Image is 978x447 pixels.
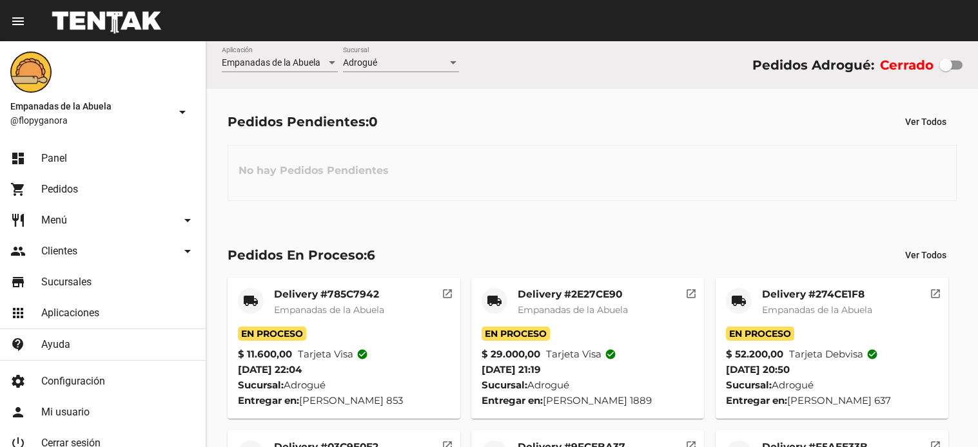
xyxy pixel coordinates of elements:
[41,214,67,227] span: Menú
[10,182,26,197] mat-icon: shopping_cart
[880,55,934,75] label: Cerrado
[10,151,26,166] mat-icon: dashboard
[10,213,26,228] mat-icon: restaurant
[41,307,99,319] span: Aplicaciones
[238,347,292,362] strong: $ 11.600,00
[726,347,783,362] strong: $ 52.200,00
[726,379,772,391] strong: Sucursal:
[482,347,540,362] strong: $ 29.000,00
[895,110,957,133] button: Ver Todos
[369,114,378,129] span: 0
[10,52,52,93] img: f0136945-ed32-4f7c-91e3-a375bc4bb2c5.png
[357,348,368,360] mat-icon: check_circle
[762,288,872,301] mat-card-title: Delivery #274CE1F8
[726,363,790,376] span: [DATE] 20:50
[180,243,195,259] mat-icon: arrow_drop_down
[482,363,541,376] span: [DATE] 21:19
[10,374,26,389] mat-icon: settings
[518,288,628,301] mat-card-title: Delivery #2E27CE90
[482,379,527,391] strong: Sucursal:
[518,304,628,316] span: Empanadas de la Abuela
[10,274,26,290] mat-icon: store
[930,286,941,298] mat-icon: open_in_new
[274,304,384,316] span: Empanadas de la Abuela
[10,14,26,29] mat-icon: menu
[924,395,965,434] iframe: chat widget
[10,305,26,321] mat-icon: apps
[41,406,90,419] span: Mi usuario
[228,245,375,265] div: Pedidos En Proceso:
[789,347,878,362] span: Tarjeta debvisa
[238,377,450,393] div: Adrogué
[243,293,259,309] mat-icon: local_shipping
[726,327,794,341] span: En Proceso
[442,286,453,298] mat-icon: open_in_new
[482,393,694,408] div: [PERSON_NAME] 1889
[482,377,694,393] div: Adrogué
[41,245,77,258] span: Clientes
[10,99,170,114] span: Empanadas de la Abuela
[41,183,78,196] span: Pedidos
[41,276,92,289] span: Sucursales
[726,377,938,393] div: Adrogué
[367,247,375,263] span: 6
[866,348,878,360] mat-icon: check_circle
[487,293,502,309] mat-icon: local_shipping
[731,293,747,309] mat-icon: local_shipping
[180,213,195,228] mat-icon: arrow_drop_down
[685,286,697,298] mat-icon: open_in_new
[238,363,302,376] span: [DATE] 22:04
[222,57,320,68] span: Empanadas de la Abuela
[238,327,306,341] span: En Proceso
[905,250,946,260] span: Ver Todos
[726,394,787,406] strong: Entregar en:
[228,151,399,190] h3: No hay Pedidos Pendientes
[605,348,616,360] mat-icon: check_circle
[752,55,874,75] div: Pedidos Adrogué:
[298,347,368,362] span: Tarjeta visa
[274,288,384,301] mat-card-title: Delivery #785C7942
[41,375,105,388] span: Configuración
[482,327,550,341] span: En Proceso
[10,243,26,259] mat-icon: people
[482,394,543,406] strong: Entregar en:
[546,347,616,362] span: Tarjeta visa
[10,337,26,352] mat-icon: contact_support
[238,393,450,408] div: [PERSON_NAME] 853
[343,57,377,68] span: Adrogué
[228,111,378,132] div: Pedidos Pendientes:
[895,243,957,267] button: Ver Todos
[238,394,299,406] strong: Entregar en:
[762,304,872,316] span: Empanadas de la Abuela
[238,379,284,391] strong: Sucursal:
[175,104,190,120] mat-icon: arrow_drop_down
[41,338,70,351] span: Ayuda
[905,117,946,127] span: Ver Todos
[10,404,26,420] mat-icon: person
[726,393,938,408] div: [PERSON_NAME] 637
[41,152,67,165] span: Panel
[10,114,170,127] span: @flopyganora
